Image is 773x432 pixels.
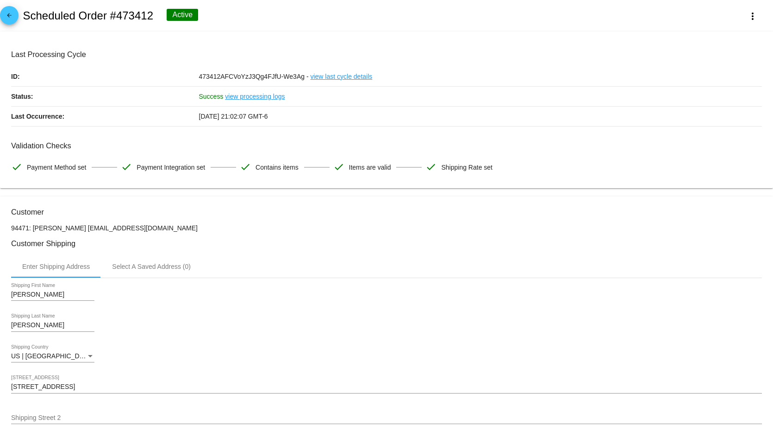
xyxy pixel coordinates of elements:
mat-icon: check [121,161,132,172]
div: Active [167,9,198,21]
input: Shipping Street 1 [11,383,762,391]
h2: Scheduled Order #473412 [23,9,153,22]
a: view processing logs [225,87,285,106]
p: ID: [11,67,199,86]
span: Payment Integration set [137,158,205,177]
p: 94471: [PERSON_NAME] [EMAIL_ADDRESS][DOMAIN_NAME] [11,224,762,232]
div: Select A Saved Address (0) [112,263,191,270]
span: Contains items [256,158,299,177]
span: US | [GEOGRAPHIC_DATA] [11,352,93,360]
span: Shipping Rate set [441,158,492,177]
mat-icon: check [240,161,251,172]
input: Shipping First Name [11,291,94,299]
span: Success [199,93,224,100]
mat-icon: check [11,161,22,172]
mat-icon: arrow_back [4,12,15,23]
h3: Customer [11,208,762,216]
div: Enter Shipping Address [22,263,90,270]
mat-icon: more_vert [747,11,758,22]
h3: Validation Checks [11,141,762,150]
h3: Customer Shipping [11,239,762,248]
p: Last Occurrence: [11,107,199,126]
mat-icon: check [333,161,344,172]
span: Items are valid [349,158,391,177]
input: Shipping Last Name [11,322,94,329]
p: Status: [11,87,199,106]
span: [DATE] 21:02:07 GMT-6 [199,113,268,120]
mat-icon: check [425,161,436,172]
input: Shipping Street 2 [11,414,762,422]
a: view last cycle details [310,67,372,86]
span: 473412AFCVoYzJ3Qg4FJfU-We3Ag - [199,73,309,80]
mat-select: Shipping Country [11,353,94,360]
h3: Last Processing Cycle [11,50,762,59]
span: Payment Method set [27,158,86,177]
